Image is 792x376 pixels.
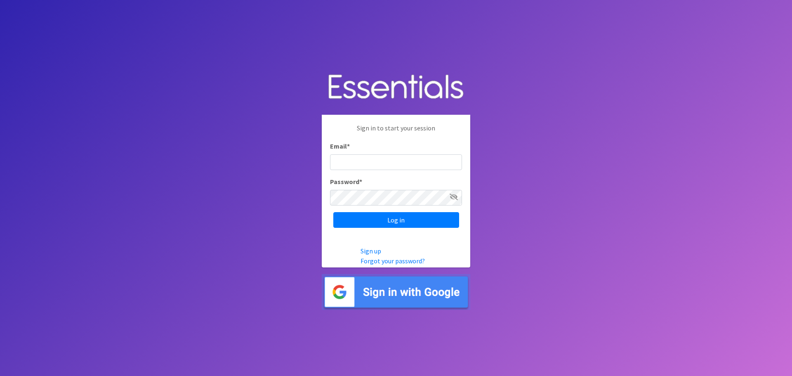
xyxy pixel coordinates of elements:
[330,123,462,141] p: Sign in to start your session
[330,141,350,151] label: Email
[322,274,470,310] img: Sign in with Google
[322,66,470,109] img: Human Essentials
[330,177,362,187] label: Password
[347,142,350,150] abbr: required
[333,212,459,228] input: Log in
[361,257,425,265] a: Forgot your password?
[359,177,362,186] abbr: required
[361,247,381,255] a: Sign up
